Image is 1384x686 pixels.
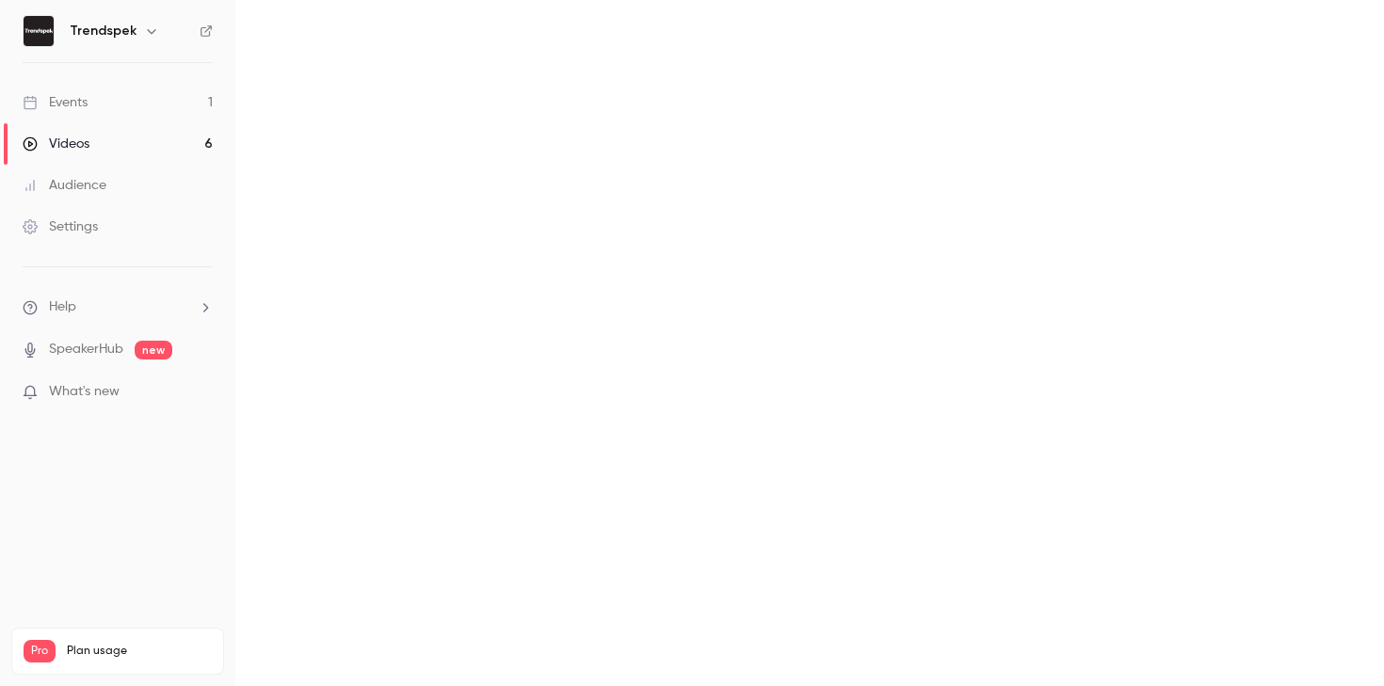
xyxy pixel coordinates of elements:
[23,217,98,236] div: Settings
[190,384,213,401] iframe: Noticeable Trigger
[23,93,88,112] div: Events
[49,382,120,402] span: What's new
[49,297,76,317] span: Help
[24,16,54,46] img: Trendspek
[23,135,89,153] div: Videos
[24,640,56,662] span: Pro
[23,176,106,195] div: Audience
[70,22,137,40] h6: Trendspek
[67,644,212,659] span: Plan usage
[135,341,172,359] span: new
[23,297,213,317] li: help-dropdown-opener
[49,340,123,359] a: SpeakerHub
